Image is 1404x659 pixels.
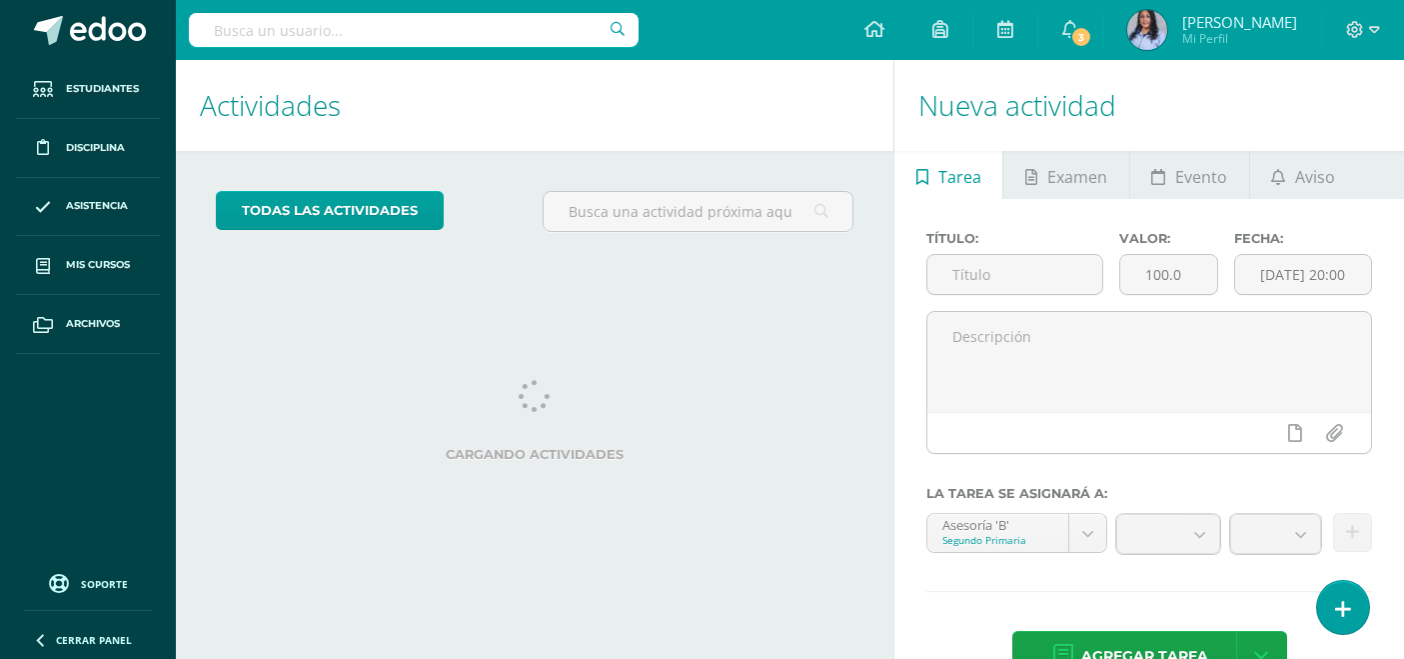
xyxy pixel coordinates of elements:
a: todas las Actividades [216,191,444,230]
a: Mis cursos [16,236,160,295]
span: Disciplina [66,140,125,156]
a: Tarea [894,151,1002,199]
input: Título [927,255,1101,294]
span: Aviso [1295,153,1335,201]
img: a37438481288fc2d71df7c20fea95706.png [1127,10,1167,50]
a: Soporte [24,569,152,596]
a: Estudiantes [16,60,160,119]
input: Puntos máximos [1120,255,1217,294]
a: Asesoría 'B'Segundo Primaria [927,514,1106,552]
input: Fecha de entrega [1235,255,1371,294]
label: Valor: [1119,231,1218,246]
span: Examen [1047,153,1107,201]
a: Disciplina [16,119,160,178]
span: Mi Perfil [1182,30,1297,47]
span: [PERSON_NAME] [1182,12,1297,32]
label: Fecha: [1234,231,1372,246]
div: Asesoría 'B' [942,514,1053,533]
a: Archivos [16,295,160,354]
span: Cerrar panel [56,633,132,647]
span: Asistencia [66,198,128,214]
span: Estudiantes [66,81,139,97]
input: Busca una actividad próxima aquí... [544,192,852,231]
span: Evento [1175,153,1227,201]
span: Archivos [66,316,120,332]
span: Soporte [81,577,128,591]
a: Examen [1003,151,1128,199]
div: Segundo Primaria [942,533,1053,547]
a: Aviso [1250,151,1357,199]
h1: Nueva actividad [918,60,1380,151]
span: 3 [1070,26,1092,48]
h1: Actividades [200,60,869,151]
label: Título: [926,231,1102,246]
label: Cargando actividades [216,447,853,462]
label: La tarea se asignará a: [926,486,1372,501]
a: Evento [1130,151,1249,199]
span: Tarea [938,153,981,201]
a: Asistencia [16,178,160,237]
input: Busca un usuario... [189,13,639,47]
span: Mis cursos [66,257,130,273]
